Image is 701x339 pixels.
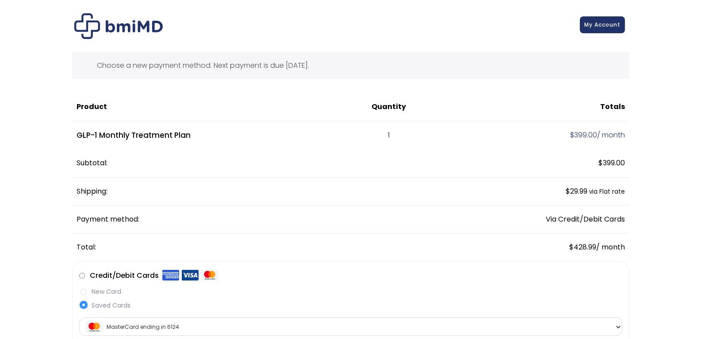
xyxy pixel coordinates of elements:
td: / month [436,121,629,150]
label: Saved Cards [79,301,622,310]
th: Product [72,93,341,121]
span: $ [570,130,574,140]
th: Payment method: [72,206,437,234]
img: Amex [162,269,179,281]
span: 399.00 [570,130,597,140]
span: $ [569,242,574,252]
div: Choose a new payment method. Next payment is due [DATE]. [72,52,629,79]
span: 29.99 [566,186,587,196]
span: $ [598,158,603,168]
span: MasterCard ending in 6124 [79,317,622,336]
span: MasterCard ending in 6124 [82,318,620,336]
span: $ [566,186,570,196]
small: via Flat rate [589,187,625,196]
a: My Account [580,16,625,33]
span: 399.00 [598,158,625,168]
span: My Account [584,21,621,28]
th: Subtotal: [72,149,437,177]
td: Via Credit/Debit Cards [436,206,629,234]
th: Quantity [341,93,437,121]
img: Checkout [74,13,163,39]
img: Visa [182,269,199,281]
td: / month [436,234,629,261]
img: Mastercard [201,269,218,281]
th: Total: [72,234,437,261]
th: Shipping: [72,178,437,206]
label: New Card [79,287,622,296]
td: 1 [341,121,437,150]
span: 428.99 [569,242,596,252]
th: Totals [436,93,629,121]
td: GLP-1 Monthly Treatment Plan [72,121,341,150]
label: Credit/Debit Cards [90,269,218,283]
